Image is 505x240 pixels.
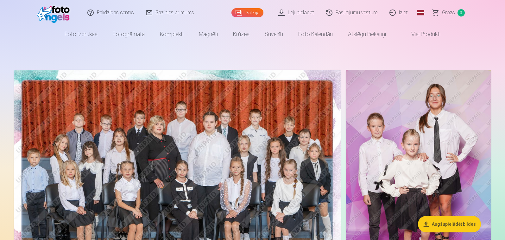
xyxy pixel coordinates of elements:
[225,25,257,43] a: Krūzes
[257,25,291,43] a: Suvenīri
[231,8,263,17] a: Galerija
[458,9,465,16] span: 0
[105,25,152,43] a: Fotogrāmata
[57,25,105,43] a: Foto izdrukas
[340,25,394,43] a: Atslēgu piekariņi
[37,3,73,23] img: /fa1
[291,25,340,43] a: Foto kalendāri
[418,216,481,232] button: Augšupielādēt bildes
[394,25,448,43] a: Visi produkti
[442,9,455,16] span: Grozs
[152,25,191,43] a: Komplekti
[191,25,225,43] a: Magnēti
